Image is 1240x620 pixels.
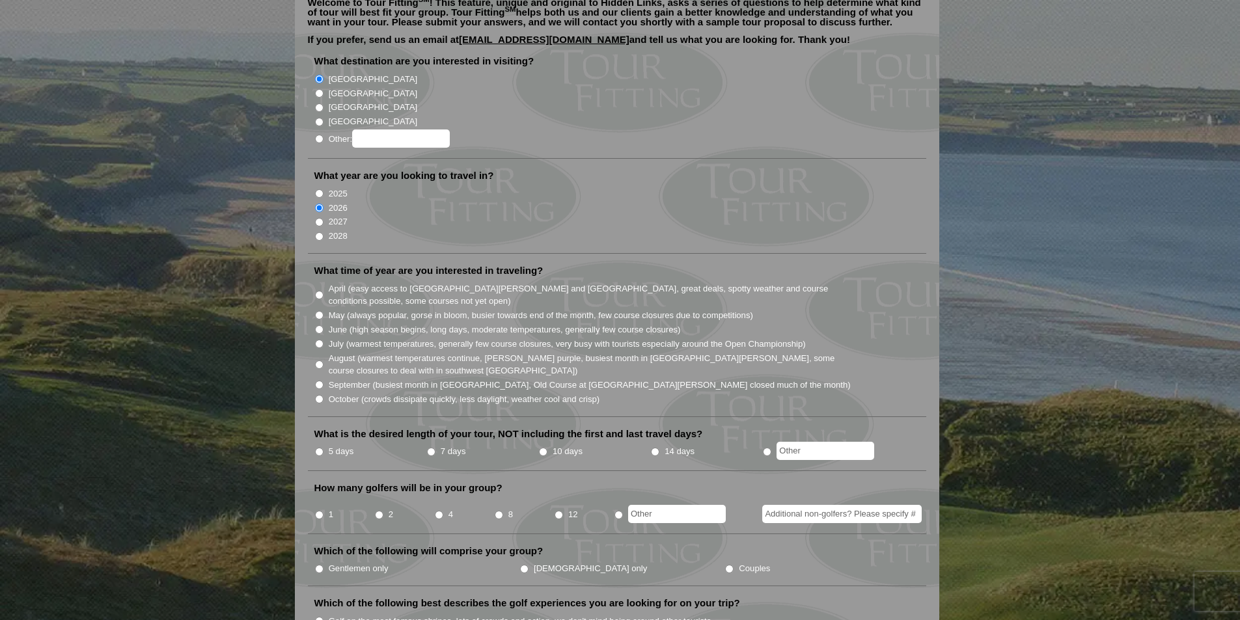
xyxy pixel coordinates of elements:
[329,323,681,336] label: June (high season begins, long days, moderate temperatures, generally few course closures)
[762,505,922,523] input: Additional non-golfers? Please specify #
[553,445,583,458] label: 10 days
[329,230,348,243] label: 2028
[628,505,726,523] input: Other
[329,562,389,575] label: Gentlemen only
[329,187,348,200] label: 2025
[314,481,503,494] label: How many golfers will be in your group?
[314,169,494,182] label: What year are you looking to travel in?
[314,545,544,558] label: Which of the following will comprise your group?
[329,202,348,215] label: 2026
[329,352,852,377] label: August (warmest temperatures continue, [PERSON_NAME] purple, busiest month in [GEOGRAPHIC_DATA][P...
[777,442,874,460] input: Other
[329,115,417,128] label: [GEOGRAPHIC_DATA]
[441,445,466,458] label: 7 days
[352,129,450,148] input: Other:
[329,508,333,521] label: 1
[314,264,544,277] label: What time of year are you interested in traveling?
[314,597,740,610] label: Which of the following best describes the golf experiences you are looking for on your trip?
[314,55,534,68] label: What destination are you interested in visiting?
[314,427,703,440] label: What is the desired length of your tour, NOT including the first and last travel days?
[329,73,417,86] label: [GEOGRAPHIC_DATA]
[448,508,453,521] label: 4
[308,34,926,54] p: If you prefer, send us an email at and tell us what you are looking for. Thank you!
[329,129,450,148] label: Other:
[534,562,647,575] label: [DEMOGRAPHIC_DATA] only
[329,338,806,351] label: July (warmest temperatures, generally few course closures, very busy with tourists especially aro...
[508,508,513,521] label: 8
[665,445,695,458] label: 14 days
[329,101,417,114] label: [GEOGRAPHIC_DATA]
[329,282,852,308] label: April (easy access to [GEOGRAPHIC_DATA][PERSON_NAME] and [GEOGRAPHIC_DATA], great deals, spotty w...
[389,508,393,521] label: 2
[329,379,851,392] label: September (busiest month in [GEOGRAPHIC_DATA], Old Course at [GEOGRAPHIC_DATA][PERSON_NAME] close...
[329,215,348,228] label: 2027
[568,508,578,521] label: 12
[505,5,516,13] sup: SM
[329,393,600,406] label: October (crowds dissipate quickly, less daylight, weather cool and crisp)
[459,34,629,45] a: [EMAIL_ADDRESS][DOMAIN_NAME]
[329,309,753,322] label: May (always popular, gorse in bloom, busier towards end of the month, few course closures due to ...
[329,87,417,100] label: [GEOGRAPHIC_DATA]
[329,445,354,458] label: 5 days
[739,562,770,575] label: Couples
